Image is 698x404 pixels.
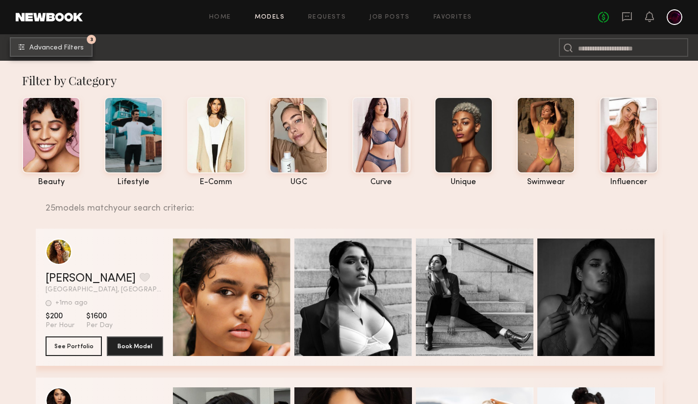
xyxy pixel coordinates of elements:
[86,321,113,330] span: Per Day
[308,14,346,21] a: Requests
[46,311,74,321] span: $200
[55,300,88,307] div: +1mo ago
[22,72,686,88] div: Filter by Category
[255,14,285,21] a: Models
[369,14,410,21] a: Job Posts
[187,178,245,187] div: e-comm
[517,178,575,187] div: swimwear
[352,178,410,187] div: curve
[104,178,163,187] div: lifestyle
[90,37,93,42] span: 3
[46,286,163,293] span: [GEOGRAPHIC_DATA], [GEOGRAPHIC_DATA]
[433,14,472,21] a: Favorites
[600,178,658,187] div: influencer
[10,37,93,57] button: 3Advanced Filters
[46,192,655,213] div: 25 models match your search criteria:
[209,14,231,21] a: Home
[107,336,163,356] button: Book Model
[29,45,84,51] span: Advanced Filters
[22,178,80,187] div: beauty
[46,321,74,330] span: Per Hour
[46,273,136,285] a: [PERSON_NAME]
[269,178,328,187] div: UGC
[86,311,113,321] span: $1600
[46,336,102,356] button: See Portfolio
[434,178,493,187] div: unique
